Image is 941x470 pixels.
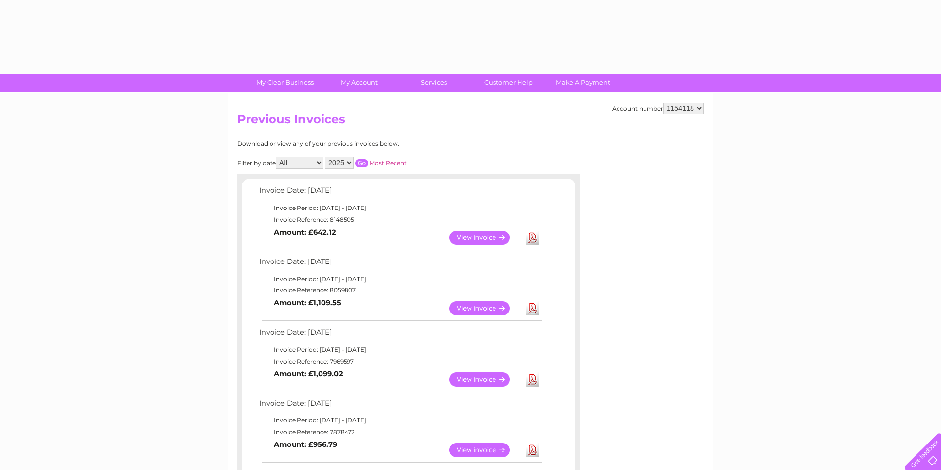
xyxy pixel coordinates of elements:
[257,344,544,356] td: Invoice Period: [DATE] - [DATE]
[237,140,495,147] div: Download or view any of your previous invoices below.
[257,202,544,214] td: Invoice Period: [DATE] - [DATE]
[526,443,539,457] a: Download
[449,443,521,457] a: View
[526,372,539,387] a: Download
[257,273,544,285] td: Invoice Period: [DATE] - [DATE]
[257,184,544,202] td: Invoice Date: [DATE]
[449,372,521,387] a: View
[257,426,544,438] td: Invoice Reference: 7878472
[257,214,544,226] td: Invoice Reference: 8148505
[526,231,539,245] a: Download
[612,103,704,114] div: Account number
[237,157,495,169] div: Filter by date
[274,298,341,307] b: Amount: £1,109.55
[449,231,521,245] a: View
[257,285,544,296] td: Invoice Reference: 8059807
[449,301,521,315] a: View
[274,228,336,236] b: Amount: £642.12
[237,112,704,131] h2: Previous Invoices
[257,415,544,426] td: Invoice Period: [DATE] - [DATE]
[394,74,474,92] a: Services
[468,74,549,92] a: Customer Help
[274,369,343,378] b: Amount: £1,099.02
[257,356,544,367] td: Invoice Reference: 7969597
[319,74,400,92] a: My Account
[526,301,539,315] a: Download
[257,255,544,273] td: Invoice Date: [DATE]
[257,397,544,415] td: Invoice Date: [DATE]
[257,326,544,344] td: Invoice Date: [DATE]
[274,440,337,449] b: Amount: £956.79
[543,74,623,92] a: Make A Payment
[370,159,407,167] a: Most Recent
[245,74,325,92] a: My Clear Business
